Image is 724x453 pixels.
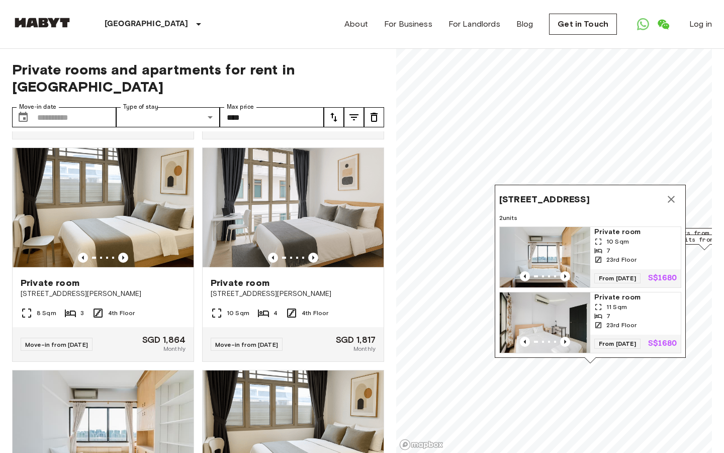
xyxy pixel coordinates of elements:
a: Log in [689,18,712,30]
span: Private rooms and apartments for rent in [GEOGRAPHIC_DATA] [12,61,384,95]
img: Marketing picture of unit SG-01-108-001-005 [500,227,590,287]
span: SGD 1,864 [142,335,186,344]
span: Move-in from [DATE] [215,341,278,348]
span: 4th Floor [302,309,328,318]
a: For Business [384,18,432,30]
span: [STREET_ADDRESS] [499,193,590,205]
span: 7 [606,246,610,255]
button: Choose date [13,107,33,127]
label: Type of stay [123,103,158,111]
span: 10 Sqm [606,237,629,246]
button: Previous image [268,253,278,263]
span: 4 [274,309,278,318]
span: [STREET_ADDRESS][PERSON_NAME] [21,289,186,299]
span: 23rd Floor [606,321,637,330]
span: Move-in from [DATE] [25,341,88,348]
a: Get in Touch [549,14,617,35]
span: 4th Floor [108,309,135,318]
a: Open WeChat [653,14,673,34]
span: 10 Sqm [227,309,249,318]
span: [STREET_ADDRESS][PERSON_NAME] [211,289,376,299]
button: tune [364,107,384,127]
span: 11 Sqm [606,303,627,312]
span: Monthly [353,344,376,353]
label: Move-in date [19,103,56,111]
button: Previous image [520,337,530,347]
span: From [DATE] [594,273,641,283]
span: 7 [606,312,610,321]
button: Previous image [560,271,570,281]
a: Marketing picture of unit SG-01-001-023-04Previous imagePrevious imagePrivate room[STREET_ADDRESS... [202,147,384,362]
img: Marketing picture of unit SG-01-001-023-04 [203,148,384,269]
a: Marketing picture of unit SG-01-108-001-005Previous imagePrevious imagePrivate room10 Sqm723rd Fl... [499,226,681,288]
img: Marketing picture of unit SG-01-108-001-006 [500,292,590,353]
a: Marketing picture of unit SG-01-001-026-03Previous imagePrevious imagePrivate room[STREET_ADDRESS... [12,147,194,362]
img: Marketing picture of unit SG-01-001-026-03 [13,148,194,269]
div: Map marker [495,185,686,363]
button: Previous image [308,253,318,263]
span: From [DATE] [594,339,641,349]
span: 8 Sqm [37,309,56,318]
button: Previous image [118,253,128,263]
button: Previous image [78,253,88,263]
p: S$1680 [648,274,677,282]
a: For Landlords [448,18,500,30]
span: SGD 1,817 [336,335,376,344]
span: Private room [594,292,677,303]
label: Max price [227,103,254,111]
span: Private room [594,227,677,237]
a: Blog [516,18,533,30]
button: tune [324,107,344,127]
a: Mapbox logo [399,439,443,450]
a: Open WhatsApp [633,14,653,34]
p: [GEOGRAPHIC_DATA] [105,18,189,30]
button: Previous image [520,271,530,281]
span: 3 [80,309,84,318]
a: About [344,18,368,30]
span: Monthly [163,344,186,353]
img: Habyt [12,18,72,28]
a: Marketing picture of unit SG-01-108-001-006Previous imagePrevious imagePrivate room11 Sqm723rd Fl... [499,292,681,353]
p: S$1680 [648,340,677,348]
button: Previous image [560,337,570,347]
span: Private room [21,277,79,289]
span: Private room [211,277,269,289]
span: 23rd Floor [606,255,637,264]
button: tune [344,107,364,127]
span: 2 units [499,213,681,222]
